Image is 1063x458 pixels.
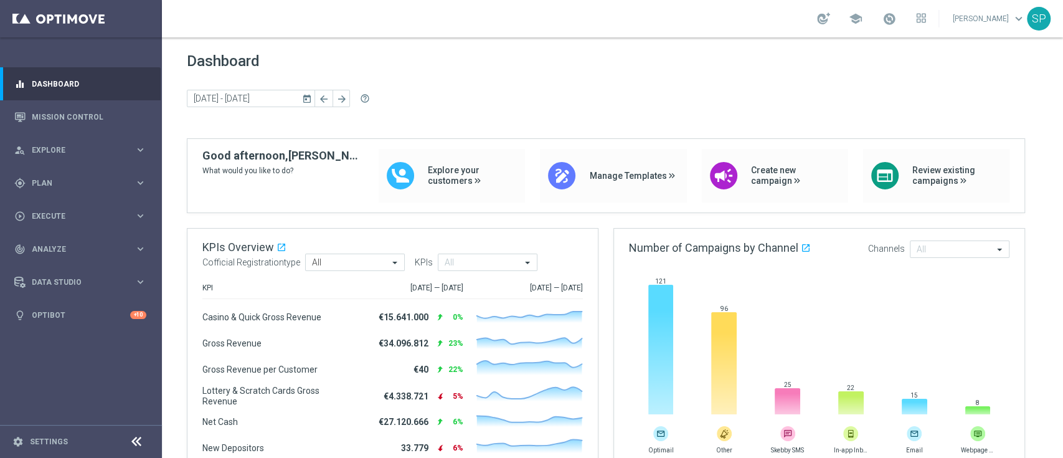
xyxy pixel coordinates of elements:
[14,211,26,222] i: play_circle_outline
[14,277,147,287] button: Data Studio keyboard_arrow_right
[32,246,135,253] span: Analyze
[14,67,146,100] div: Dashboard
[135,144,146,156] i: keyboard_arrow_right
[32,100,146,133] a: Mission Control
[14,79,26,90] i: equalizer
[14,211,147,221] button: play_circle_outline Execute keyboard_arrow_right
[14,178,26,189] i: gps_fixed
[135,243,146,255] i: keyboard_arrow_right
[952,9,1027,28] a: [PERSON_NAME]keyboard_arrow_down
[135,177,146,189] i: keyboard_arrow_right
[32,67,146,100] a: Dashboard
[135,276,146,288] i: keyboard_arrow_right
[849,12,862,26] span: school
[12,436,24,447] i: settings
[14,112,147,122] button: Mission Control
[32,146,135,154] span: Explore
[14,100,146,133] div: Mission Control
[30,438,68,446] a: Settings
[130,311,146,319] div: +10
[14,310,147,320] button: lightbulb Optibot +10
[14,310,26,321] i: lightbulb
[14,244,135,255] div: Analyze
[14,244,26,255] i: track_changes
[14,244,147,254] button: track_changes Analyze keyboard_arrow_right
[14,145,26,156] i: person_search
[14,178,147,188] button: gps_fixed Plan keyboard_arrow_right
[1012,12,1026,26] span: keyboard_arrow_down
[14,277,135,288] div: Data Studio
[14,178,135,189] div: Plan
[14,145,147,155] button: person_search Explore keyboard_arrow_right
[14,298,146,332] div: Optibot
[14,145,135,156] div: Explore
[14,211,135,222] div: Execute
[32,298,130,332] a: Optibot
[135,210,146,222] i: keyboard_arrow_right
[32,212,135,220] span: Execute
[32,279,135,286] span: Data Studio
[1027,7,1051,31] div: SP
[32,179,135,187] span: Plan
[14,79,147,89] button: equalizer Dashboard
